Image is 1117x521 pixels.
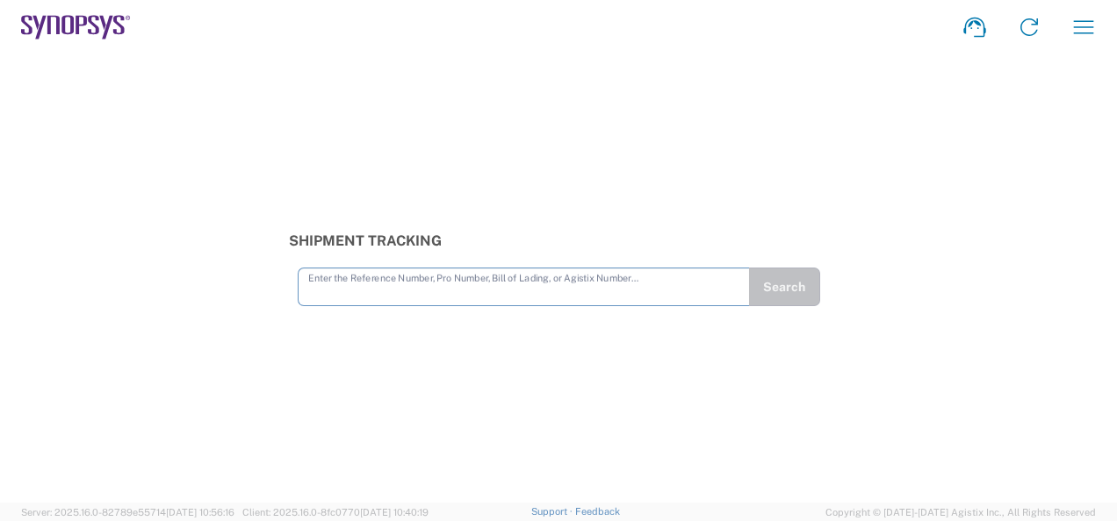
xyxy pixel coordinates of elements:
span: Server: 2025.16.0-82789e55714 [21,507,234,517]
a: Support [531,506,575,517]
span: [DATE] 10:56:16 [166,507,234,517]
h3: Shipment Tracking [289,232,829,249]
span: Client: 2025.16.0-8fc0770 [242,507,429,517]
span: Copyright © [DATE]-[DATE] Agistix Inc., All Rights Reserved [825,504,1096,520]
span: [DATE] 10:40:19 [360,507,429,517]
a: Feedback [575,506,620,517]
